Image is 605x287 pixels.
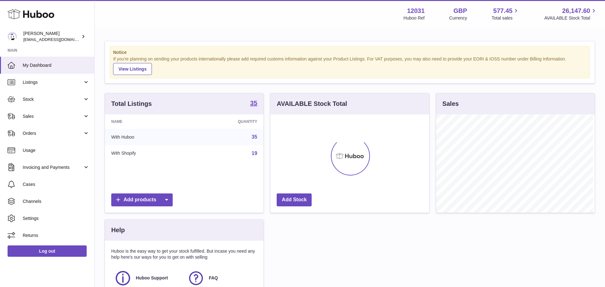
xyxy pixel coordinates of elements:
[277,100,347,108] h3: AVAILABLE Stock Total
[23,79,83,85] span: Listings
[111,248,257,260] p: Huboo is the easy way to get your stock fulfilled. But incase you need any help here's our ways f...
[8,245,87,257] a: Log out
[442,100,459,108] h3: Sales
[23,198,89,204] span: Channels
[492,7,520,21] a: 577.45 Total sales
[493,7,512,15] span: 577.45
[113,56,586,75] div: If you're planning on sending your products internationally please add required customs informati...
[111,193,173,206] a: Add products
[252,151,257,156] a: 19
[190,114,263,129] th: Quantity
[113,63,152,75] a: View Listings
[8,32,17,41] img: internalAdmin-12031@internal.huboo.com
[23,232,89,238] span: Returns
[23,31,80,43] div: [PERSON_NAME]
[250,100,257,106] strong: 35
[136,275,168,281] span: Huboo Support
[404,15,425,21] div: Huboo Ref
[105,114,190,129] th: Name
[277,193,312,206] a: Add Stock
[23,164,83,170] span: Invoicing and Payments
[23,113,83,119] span: Sales
[544,7,597,21] a: 26,147.60 AVAILABLE Stock Total
[407,7,425,15] strong: 12031
[23,37,93,42] span: [EMAIL_ADDRESS][DOMAIN_NAME]
[492,15,520,21] span: Total sales
[23,96,83,102] span: Stock
[544,15,597,21] span: AVAILABLE Stock Total
[113,49,586,55] strong: Notice
[111,100,152,108] h3: Total Listings
[453,7,467,15] strong: GBP
[105,145,190,162] td: With Shopify
[252,134,257,140] a: 35
[209,275,218,281] span: FAQ
[23,215,89,221] span: Settings
[23,147,89,153] span: Usage
[23,130,83,136] span: Orders
[449,15,467,21] div: Currency
[23,181,89,187] span: Cases
[111,226,125,234] h3: Help
[187,270,254,287] a: FAQ
[23,62,89,68] span: My Dashboard
[250,100,257,107] a: 35
[114,270,181,287] a: Huboo Support
[562,7,590,15] span: 26,147.60
[105,129,190,145] td: With Huboo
